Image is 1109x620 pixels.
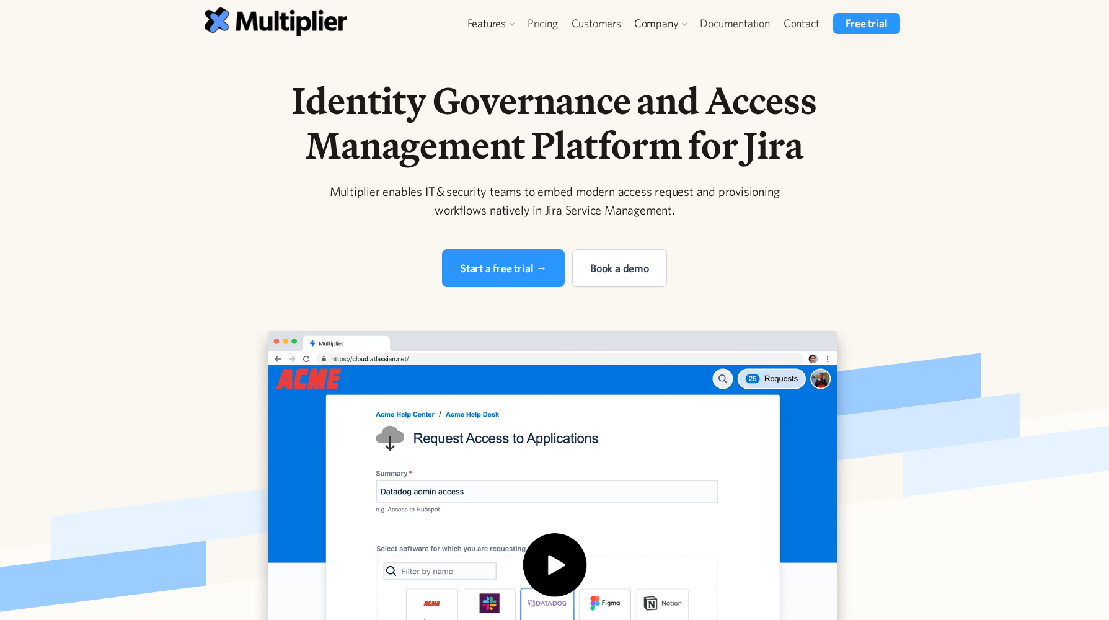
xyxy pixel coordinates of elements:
a: Contact [777,13,826,34]
div: Multiplier enables IT & security teams to embed modern access request and provisioning workflows ... [317,182,793,219]
a: Free trial [833,13,899,34]
div: Features [461,13,521,34]
a: Pricing [521,13,565,34]
a: Documentation [693,13,776,34]
div: Company [634,16,679,31]
div: Start a free trial → [460,260,547,277]
div: Features [467,16,506,31]
div: Company [628,13,694,34]
h1: Identity Governance and Access Management Platform for Jira [237,78,872,167]
a: Start a free trial → [442,249,565,287]
a: Book a demo [572,249,667,287]
img: Play icon [515,533,594,613]
div: Book a demo [590,260,649,277]
a: Customers [565,13,628,34]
